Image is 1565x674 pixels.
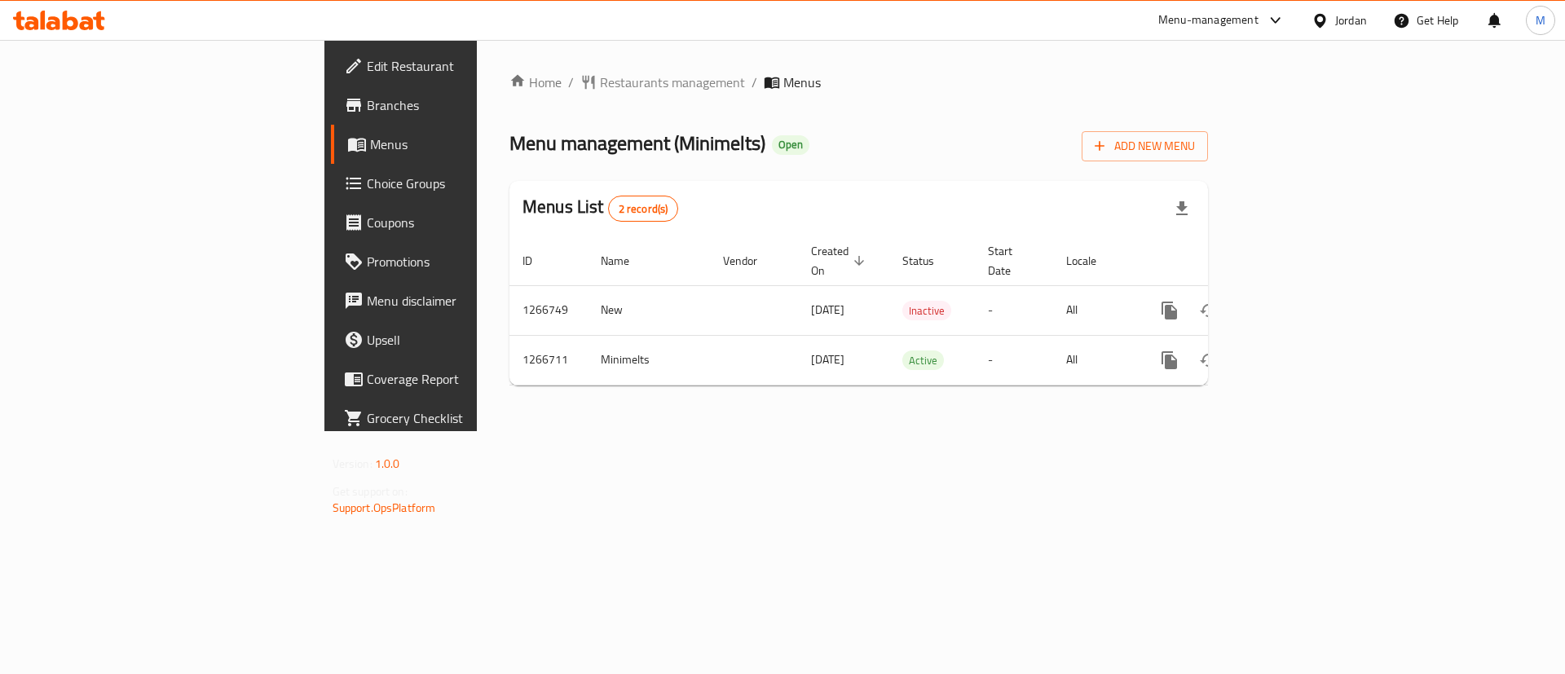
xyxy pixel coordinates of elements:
li: / [752,73,757,92]
span: Menus [370,134,573,154]
span: 1.0.0 [375,453,400,474]
a: Support.OpsPlatform [333,497,436,518]
table: enhanced table [509,236,1320,385]
a: Grocery Checklist [331,399,586,438]
span: Locale [1066,251,1118,271]
a: Branches [331,86,586,125]
a: Upsell [331,320,586,359]
span: Promotions [367,252,573,271]
td: All [1053,285,1137,335]
button: more [1150,291,1189,330]
span: Get support on: [333,481,408,502]
a: Choice Groups [331,164,586,203]
td: - [975,335,1053,385]
span: Start Date [988,241,1034,280]
span: Branches [367,95,573,115]
span: [DATE] [811,299,844,320]
h2: Menus List [522,195,678,222]
div: Jordan [1335,11,1367,29]
a: Edit Restaurant [331,46,586,86]
div: Menu-management [1158,11,1259,30]
span: Created On [811,241,870,280]
span: Inactive [902,302,951,320]
span: Open [772,138,809,152]
span: Grocery Checklist [367,408,573,428]
span: Menus [783,73,821,92]
span: Coupons [367,213,573,232]
span: Coverage Report [367,369,573,389]
td: All [1053,335,1137,385]
button: Change Status [1189,291,1228,330]
span: Status [902,251,955,271]
a: Restaurants management [580,73,745,92]
a: Coverage Report [331,359,586,399]
span: Menu management ( Minimelts ) [509,125,765,161]
div: Inactive [902,301,951,320]
button: Add New Menu [1082,131,1208,161]
a: Coupons [331,203,586,242]
a: Menus [331,125,586,164]
span: Menu disclaimer [367,291,573,311]
td: - [975,285,1053,335]
span: [DATE] [811,349,844,370]
a: Menu disclaimer [331,281,586,320]
span: Vendor [723,251,778,271]
button: more [1150,341,1189,380]
a: Promotions [331,242,586,281]
span: Add New Menu [1095,136,1195,156]
span: Version: [333,453,373,474]
span: M [1536,11,1545,29]
span: Restaurants management [600,73,745,92]
span: Active [902,351,944,370]
span: Name [601,251,650,271]
div: Open [772,135,809,155]
td: Minimelts [588,335,710,385]
td: New [588,285,710,335]
div: Total records count [608,196,679,222]
span: 2 record(s) [609,201,678,217]
span: Choice Groups [367,174,573,193]
th: Actions [1137,236,1320,286]
button: Change Status [1189,341,1228,380]
span: ID [522,251,553,271]
div: Export file [1162,189,1201,228]
nav: breadcrumb [509,73,1208,92]
span: Upsell [367,330,573,350]
span: Edit Restaurant [367,56,573,76]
